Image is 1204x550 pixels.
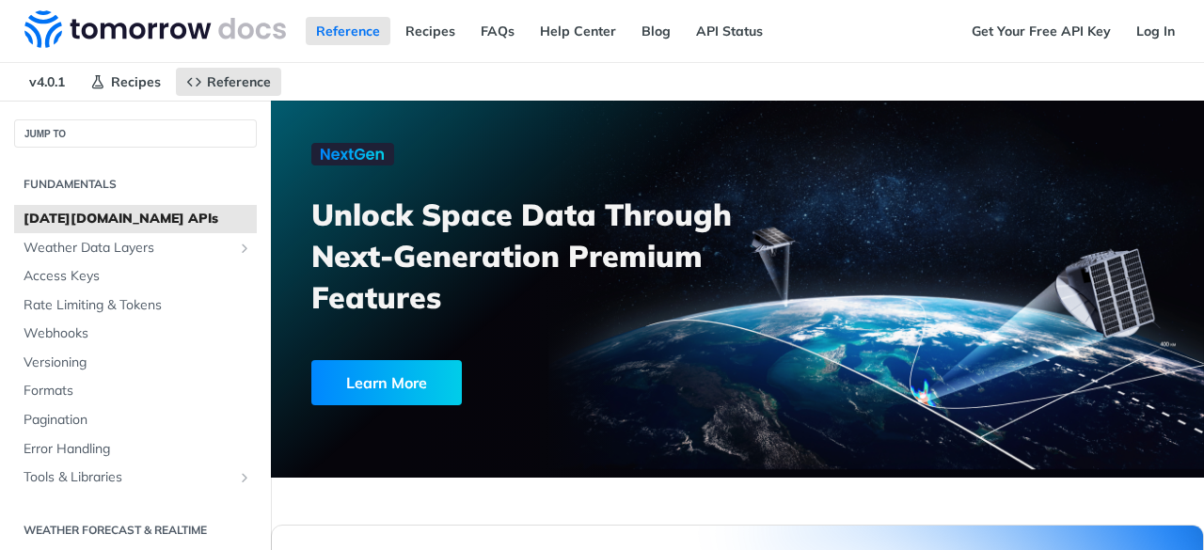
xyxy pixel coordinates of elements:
[14,406,257,434] a: Pagination
[14,522,257,539] h2: Weather Forecast & realtime
[14,119,257,148] button: JUMP TO
[14,291,257,320] a: Rate Limiting & Tokens
[14,234,257,262] a: Weather Data LayersShow subpages for Weather Data Layers
[24,354,252,372] span: Versioning
[395,17,466,45] a: Recipes
[24,382,252,401] span: Formats
[470,17,525,45] a: FAQs
[14,349,257,377] a: Versioning
[311,194,758,318] h3: Unlock Space Data Through Next-Generation Premium Features
[24,411,252,430] span: Pagination
[631,17,681,45] a: Blog
[24,324,252,343] span: Webhooks
[311,360,462,405] div: Learn More
[14,262,257,291] a: Access Keys
[111,73,161,90] span: Recipes
[14,320,257,348] a: Webhooks
[530,17,626,45] a: Help Center
[24,468,232,487] span: Tools & Libraries
[176,68,281,96] a: Reference
[24,267,252,286] span: Access Keys
[19,68,75,96] span: v4.0.1
[24,296,252,315] span: Rate Limiting & Tokens
[311,360,669,405] a: Learn More
[207,73,271,90] span: Reference
[237,470,252,485] button: Show subpages for Tools & Libraries
[14,377,257,405] a: Formats
[306,17,390,45] a: Reference
[24,440,252,459] span: Error Handling
[237,241,252,256] button: Show subpages for Weather Data Layers
[1126,17,1185,45] a: Log In
[686,17,773,45] a: API Status
[24,239,232,258] span: Weather Data Layers
[14,176,257,193] h2: Fundamentals
[14,435,257,464] a: Error Handling
[14,464,257,492] a: Tools & LibrariesShow subpages for Tools & Libraries
[961,17,1121,45] a: Get Your Free API Key
[80,68,171,96] a: Recipes
[24,210,252,228] span: [DATE][DOMAIN_NAME] APIs
[24,10,286,48] img: Tomorrow.io Weather API Docs
[14,205,257,233] a: [DATE][DOMAIN_NAME] APIs
[311,143,394,165] img: NextGen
